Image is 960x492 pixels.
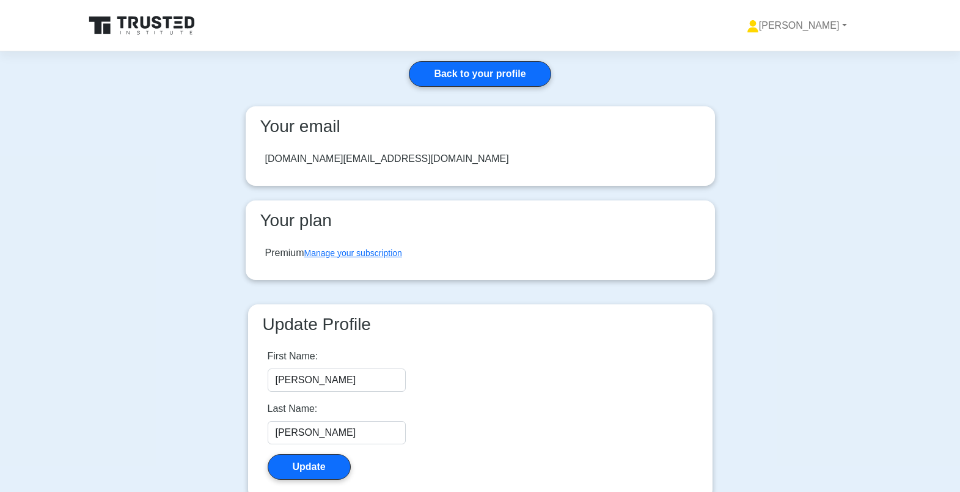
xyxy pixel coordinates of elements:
a: Back to your profile [409,61,551,87]
button: Update [268,454,351,480]
label: Last Name: [268,402,318,416]
label: First Name: [268,349,318,364]
div: Premium [265,246,402,260]
a: [PERSON_NAME] [717,13,876,38]
div: [DOMAIN_NAME][EMAIL_ADDRESS][DOMAIN_NAME] [265,152,509,166]
h3: Your email [255,116,705,137]
a: Manage your subscription [304,248,402,258]
h3: Your plan [255,210,705,231]
h3: Update Profile [258,314,703,335]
